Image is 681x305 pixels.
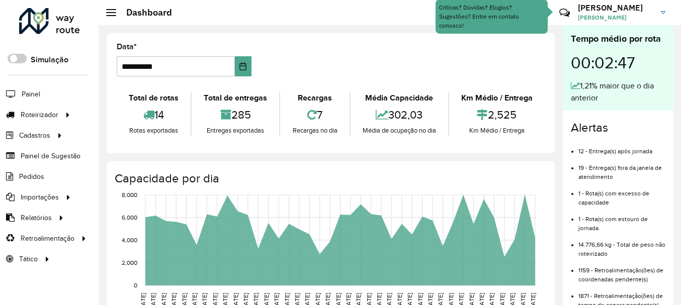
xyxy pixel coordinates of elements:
div: Tempo médio por rota [571,32,665,46]
a: Contato Rápido [554,2,575,24]
span: Pedidos [19,171,44,182]
div: 1,21% maior que o dia anterior [571,80,665,104]
h4: Capacidade por dia [115,171,545,186]
h4: Alertas [571,121,665,135]
div: Total de entregas [194,92,277,104]
div: Total de rotas [119,92,188,104]
div: Recargas no dia [283,126,347,136]
li: 1159 - Retroalimentação(ões) de coordenadas pendente(s) [578,258,665,284]
div: 2,525 [452,104,542,126]
div: 7 [283,104,347,126]
span: Roteirizador [21,110,58,120]
h3: [PERSON_NAME] [578,3,653,13]
text: 6,000 [122,214,137,221]
label: Simulação [31,54,68,66]
div: Média Capacidade [353,92,446,104]
span: Importações [21,192,59,202]
span: Cadastros [19,130,50,141]
label: Data [117,41,137,53]
div: 00:02:47 [571,46,665,80]
span: Retroalimentação [21,233,74,244]
li: 1 - Rota(s) com excesso de capacidade [578,181,665,207]
button: Choose Date [235,56,251,76]
text: 8,000 [122,191,137,198]
text: 0 [134,282,137,288]
div: 285 [194,104,277,126]
li: 12 - Entrega(s) após jornada [578,139,665,156]
div: Recargas [283,92,347,104]
div: Km Médio / Entrega [452,92,542,104]
div: 302,03 [353,104,446,126]
span: [PERSON_NAME] [578,13,653,22]
div: Média de ocupação no dia [353,126,446,136]
span: Tático [19,254,38,264]
div: 14 [119,104,188,126]
div: Km Médio / Entrega [452,126,542,136]
text: 4,000 [122,237,137,243]
div: Entregas exportadas [194,126,277,136]
h2: Dashboard [116,7,172,18]
span: Painel de Sugestão [21,151,80,161]
span: Relatórios [21,213,52,223]
div: Rotas exportadas [119,126,188,136]
li: 1 - Rota(s) com estouro de jornada [578,207,665,233]
li: 14.776,66 kg - Total de peso não roteirizado [578,233,665,258]
li: 19 - Entrega(s) fora da janela de atendimento [578,156,665,181]
text: 2,000 [122,259,137,266]
span: Painel [22,89,40,99]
